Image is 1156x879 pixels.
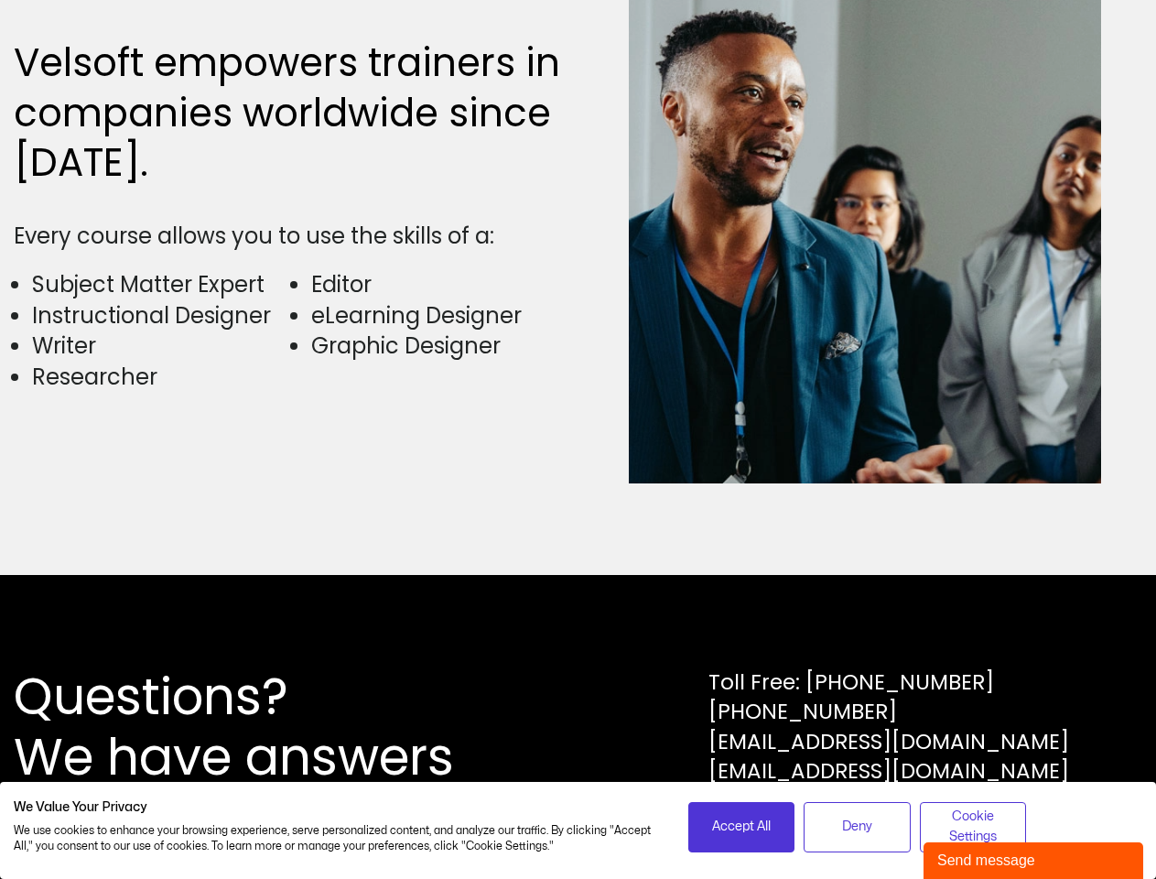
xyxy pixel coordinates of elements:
[32,331,289,362] li: Writer
[924,839,1147,879] iframe: chat widget
[842,817,872,837] span: Deny
[32,300,289,331] li: Instructional Designer
[32,362,289,393] li: Researcher
[311,269,568,300] li: Editor
[920,802,1027,852] button: Adjust cookie preferences
[14,221,569,252] div: Every course allows you to use the skills of a:
[804,802,911,852] button: Deny all cookies
[311,331,568,362] li: Graphic Designer
[14,823,661,854] p: We use cookies to enhance your browsing experience, serve personalized content, and analyze our t...
[712,817,771,837] span: Accept All
[311,300,568,331] li: eLearning Designer
[932,807,1015,848] span: Cookie Settings
[688,802,795,852] button: Accept all cookies
[32,269,289,300] li: Subject Matter Expert
[708,667,1069,786] div: Toll Free: [PHONE_NUMBER] [PHONE_NUMBER] [EMAIL_ADDRESS][DOMAIN_NAME] [EMAIL_ADDRESS][DOMAIN_NAME]
[14,667,520,787] h2: Questions? We have answers
[14,38,569,189] h2: Velsoft empowers trainers in companies worldwide since [DATE].
[14,799,661,816] h2: We Value Your Privacy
